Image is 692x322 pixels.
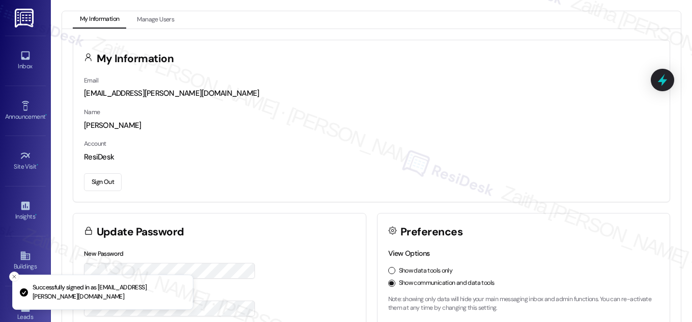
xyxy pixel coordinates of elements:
[37,162,38,169] span: •
[399,266,453,276] label: Show data tools only
[388,249,430,258] label: View Options
[84,120,659,131] div: [PERSON_NAME]
[388,295,659,313] p: Note: showing only data will hide your main messaging inbox and admin functions. You can re-activ...
[84,88,659,99] div: [EMAIL_ADDRESS][PERSON_NAME][DOMAIN_NAME]
[84,108,100,116] label: Name
[45,112,47,119] span: •
[5,197,46,225] a: Insights •
[97,53,174,64] h3: My Information
[84,250,124,258] label: New Password
[84,76,98,85] label: Email
[15,9,36,28] img: ResiDesk Logo
[9,272,19,282] button: Close toast
[130,11,181,29] button: Manage Users
[73,11,126,29] button: My Information
[84,140,106,148] label: Account
[399,279,495,288] label: Show communication and data tools
[5,247,46,275] a: Buildings
[84,173,122,191] button: Sign Out
[84,152,659,163] div: ResiDesk
[35,211,37,219] span: •
[5,147,46,175] a: Site Visit •
[5,47,46,74] a: Inbox
[97,227,184,237] h3: Update Password
[33,283,185,301] p: Successfully signed in as [EMAIL_ADDRESS][PERSON_NAME][DOMAIN_NAME]
[400,227,463,237] h3: Preferences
